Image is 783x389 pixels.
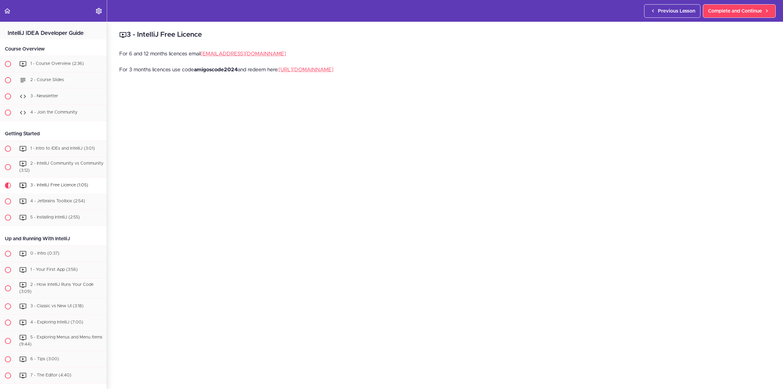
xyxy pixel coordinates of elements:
span: 1 - Intro to IDEs and IntelliJ (3:01) [30,146,95,151]
a: [URL][DOMAIN_NAME] [279,67,333,72]
span: 4 - Jetbrains Toolbox (2:54) [30,199,85,203]
span: 5 - Exploring Menus and Menu Items (9:44) [19,335,102,347]
span: 2 - Course Slides [30,78,64,82]
strong: amigoscode2024 [194,67,238,72]
span: 4 - Join the Community [30,110,77,114]
svg: Back to course curriculum [4,7,11,15]
span: 4 - Exploring IntelliJ (7:00) [30,320,83,325]
p: For 6 and 12 months licences email [119,49,771,58]
svg: Settings Menu [95,7,102,15]
span: 1 - Course Overview (2:36) [30,62,84,66]
span: Previous Lesson [658,7,695,15]
span: 5 - Installing IntelliJ (2:55) [30,215,80,219]
h2: 3 - IntelliJ Free Licence [119,30,771,40]
span: 7 - The Editor (4:40) [30,373,71,377]
a: Complete and Continue [703,4,776,18]
span: 3 - Classic vs New UI (3:18) [30,304,83,309]
span: 1 - Your First App (3:56) [30,267,78,272]
a: [EMAIL_ADDRESS][DOMAIN_NAME] [201,51,286,56]
span: 2 - How IntelliJ Runs Your Code (3:09) [19,282,94,294]
span: 2 - IntelliJ Community vs Community (3:12) [19,161,103,173]
span: 6 - Tips (3:00) [30,357,59,361]
span: 3 - IntelliJ Free Licence (1:05) [30,183,88,187]
span: 0 - Intro (0:37) [30,251,59,256]
span: 3 - Newsletter [30,94,58,98]
a: Previous Lesson [644,4,700,18]
span: Complete and Continue [708,7,762,15]
p: For 3 months licences use code and redeem here: [119,65,771,74]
